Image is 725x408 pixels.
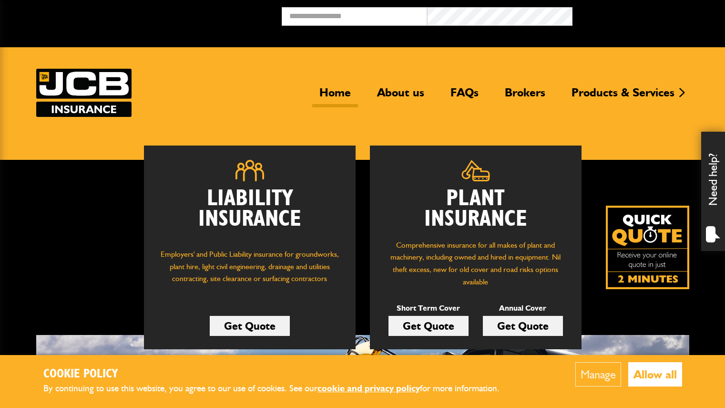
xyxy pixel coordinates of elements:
button: Allow all [628,362,682,387]
div: Need help? [701,132,725,251]
h2: Cookie Policy [43,367,515,382]
a: Get Quote [210,316,290,336]
a: Products & Services [564,85,682,107]
a: JCB Insurance Services [36,69,132,117]
p: By continuing to use this website, you agree to our use of cookies. See our for more information. [43,381,515,396]
h2: Liability Insurance [158,188,341,239]
a: Get Quote [388,316,469,336]
a: Get Quote [483,316,563,336]
a: FAQs [443,85,486,107]
button: Broker Login [572,7,718,22]
a: Get your insurance quote isn just 2-minutes [606,206,689,289]
a: About us [370,85,431,107]
a: Brokers [498,85,552,107]
a: cookie and privacy policy [317,383,420,394]
img: Quick Quote [606,206,689,289]
img: JCB Insurance Services logo [36,69,132,117]
p: Employers' and Public Liability insurance for groundworks, plant hire, light civil engineering, d... [158,248,341,294]
a: Home [312,85,358,107]
p: Comprehensive insurance for all makes of plant and machinery, including owned and hired in equipm... [384,239,567,288]
h2: Plant Insurance [384,188,567,230]
p: Annual Cover [483,302,563,314]
p: Short Term Cover [388,302,469,314]
button: Manage [575,362,621,387]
